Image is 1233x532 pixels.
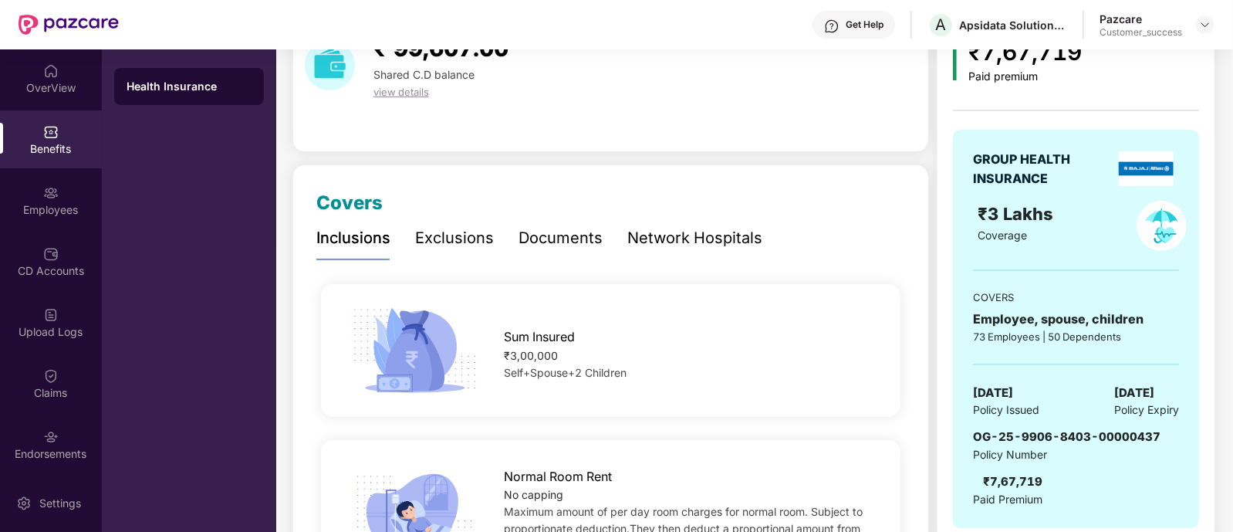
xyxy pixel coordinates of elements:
span: Normal Room Rent [505,467,613,486]
img: New Pazcare Logo [19,15,119,35]
img: svg+xml;base64,PHN2ZyBpZD0iQ2xhaW0iIHhtbG5zPSJodHRwOi8vd3d3LnczLm9yZy8yMDAwL3N2ZyIgd2lkdGg9IjIwIi... [43,368,59,384]
span: ₹3 Lakhs [978,204,1058,224]
div: Get Help [846,19,883,31]
span: [DATE] [973,384,1013,402]
img: svg+xml;base64,PHN2ZyBpZD0iRW1wbG95ZWVzIiB4bWxucz0iaHR0cDovL3d3dy53My5vcmcvMjAwMC9zdmciIHdpZHRoPS... [43,185,59,201]
div: Exclusions [415,226,494,250]
img: svg+xml;base64,PHN2ZyBpZD0iRHJvcGRvd24tMzJ4MzIiIHhtbG5zPSJodHRwOi8vd3d3LnczLm9yZy8yMDAwL3N2ZyIgd2... [1199,19,1211,31]
div: COVERS [973,290,1179,305]
div: ₹3,00,000 [505,347,875,364]
span: Policy Expiry [1114,402,1179,418]
span: Shared C.D balance [373,68,475,81]
img: policyIcon [1137,201,1187,251]
div: Customer_success [1100,26,1182,39]
span: Policy Number [973,448,1047,461]
div: Settings [35,496,86,511]
img: download [305,40,355,90]
span: A [936,15,947,34]
div: GROUP HEALTH INSURANCE [973,150,1108,188]
div: ₹7,67,719 [983,473,1042,491]
div: Network Hospitals [627,226,762,250]
span: Paid Premium [973,491,1042,508]
span: Coverage [978,229,1027,242]
span: Covers [316,191,383,214]
img: svg+xml;base64,PHN2ZyBpZD0iVXBsb2FkX0xvZ3MiIGRhdGEtbmFtZT0iVXBsb2FkIExvZ3MiIHhtbG5zPSJodHRwOi8vd3... [43,307,59,323]
span: Sum Insured [505,327,576,347]
div: Documents [519,226,603,250]
img: icon [953,42,957,80]
img: svg+xml;base64,PHN2ZyBpZD0iRW5kb3JzZW1lbnRzIiB4bWxucz0iaHR0cDovL3d3dy53My5vcmcvMjAwMC9zdmciIHdpZH... [43,429,59,445]
div: Health Insurance [127,79,252,94]
div: No capping [505,486,875,503]
span: [DATE] [1114,384,1154,402]
img: svg+xml;base64,PHN2ZyBpZD0iSG9tZSIgeG1sbnM9Imh0dHA6Ly93d3cudzMub3JnLzIwMDAvc3ZnIiB3aWR0aD0iMjAiIG... [43,63,59,79]
div: Apsidata Solutions Private Limited [959,18,1067,32]
img: svg+xml;base64,PHN2ZyBpZD0iQ0RfQWNjb3VudHMiIGRhdGEtbmFtZT0iQ0QgQWNjb3VudHMiIHhtbG5zPSJodHRwOi8vd3... [43,246,59,262]
div: Paid premium [969,70,1083,83]
img: icon [347,303,483,398]
img: svg+xml;base64,PHN2ZyBpZD0iSGVscC0zMngzMiIgeG1sbnM9Imh0dHA6Ly93d3cudzMub3JnLzIwMDAvc3ZnIiB3aWR0aD... [824,19,839,34]
span: ₹ 99,607.00 [373,34,508,62]
span: view details [373,86,429,98]
img: insurerLogo [1119,151,1174,186]
div: Pazcare [1100,12,1182,26]
div: 73 Employees | 50 Dependents [973,329,1179,344]
img: svg+xml;base64,PHN2ZyBpZD0iQmVuZWZpdHMiIHhtbG5zPSJodHRwOi8vd3d3LnczLm9yZy8yMDAwL3N2ZyIgd2lkdGg9Ij... [43,124,59,140]
span: OG-25-9906-8403-00000437 [973,429,1160,444]
div: ₹7,67,719 [969,34,1083,70]
div: Inclusions [316,226,390,250]
img: svg+xml;base64,PHN2ZyBpZD0iU2V0dGluZy0yMHgyMCIgeG1sbnM9Imh0dHA6Ly93d3cudzMub3JnLzIwMDAvc3ZnIiB3aW... [16,496,32,511]
div: Employee, spouse, children [973,310,1179,329]
span: Self+Spouse+2 Children [505,366,627,379]
span: Policy Issued [973,402,1039,418]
